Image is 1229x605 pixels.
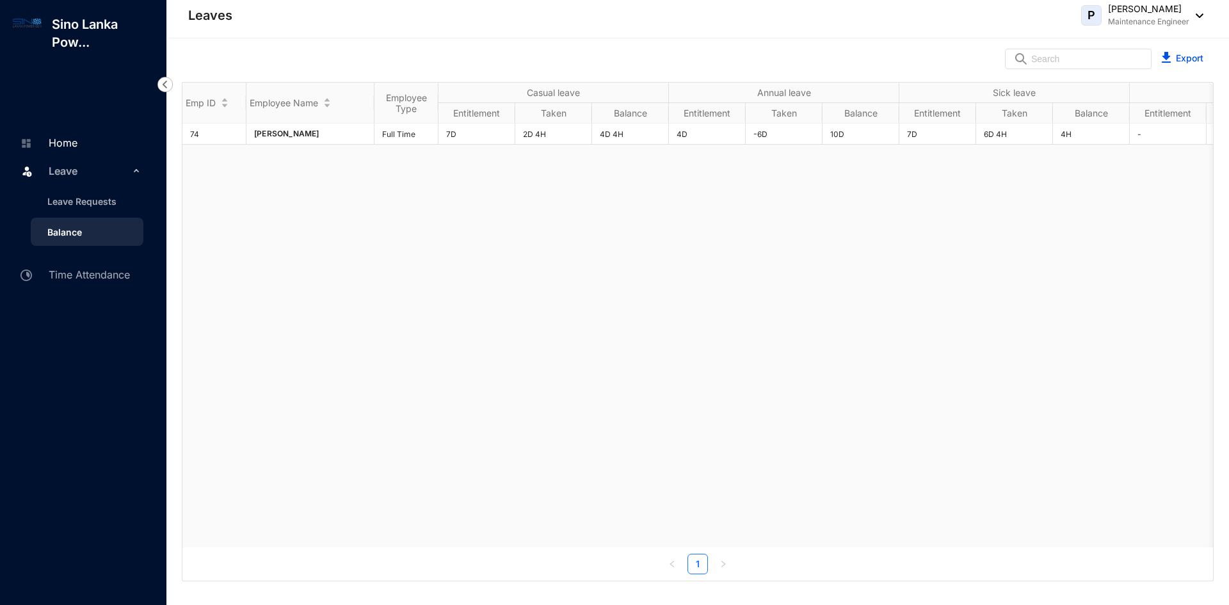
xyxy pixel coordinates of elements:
[823,124,899,145] td: 10D
[662,554,682,574] li: Previous Page
[186,97,216,108] span: Emp ID
[1130,124,1207,145] td: -
[746,103,823,124] th: Taken
[1130,103,1207,124] th: Entitlement
[1176,52,1203,63] a: Export
[246,83,374,124] th: Employee Name
[592,103,669,124] th: Balance
[823,103,899,124] th: Balance
[20,270,32,281] img: time-attendance-unselected.8aad090b53826881fffb.svg
[17,136,77,149] a: Home
[899,83,1130,103] th: Sick leave
[899,124,976,145] td: 7D
[10,260,151,288] li: Time Attendance
[20,138,32,149] img: home-unselected.a29eae3204392db15eaf.svg
[1013,52,1029,65] img: search.8ce656024d3affaeffe32e5b30621cb7.svg
[10,128,151,156] li: Home
[13,15,42,30] img: log
[515,103,592,124] th: Taken
[669,103,746,124] th: Entitlement
[1152,49,1214,69] button: Export
[250,97,318,108] span: Employee Name
[42,15,166,51] p: Sino Lanka Pow...
[1108,15,1189,28] p: Maintenance Engineer
[515,124,592,145] td: 2D 4H
[668,560,676,568] span: left
[713,554,734,574] button: right
[746,124,823,145] td: -6D
[374,83,438,124] th: Employee Type
[438,103,515,124] th: Entitlement
[669,83,899,103] th: Annual leave
[188,6,232,24] p: Leaves
[49,158,129,184] span: Leave
[254,127,366,140] p: [PERSON_NAME]
[438,83,669,103] th: Casual leave
[662,554,682,574] button: left
[592,124,669,145] td: 4D 4H
[17,268,130,281] a: Time Attendance
[1053,103,1130,124] th: Balance
[438,124,515,145] td: 7D
[374,124,438,145] td: Full Time
[182,124,246,145] td: 74
[669,124,746,145] td: 4D
[719,560,727,568] span: right
[976,124,1053,145] td: 6D 4H
[688,554,707,574] a: 1
[687,554,708,574] li: 1
[976,103,1053,124] th: Taken
[1108,3,1189,15] p: [PERSON_NAME]
[899,103,976,124] th: Entitlement
[1053,124,1130,145] td: 4H
[37,196,116,207] a: Leave Requests
[1088,10,1095,21] span: P
[1189,13,1203,18] img: dropdown-black.8e83cc76930a90b1a4fdb6d089b7bf3a.svg
[20,165,33,177] img: leave.99b8a76c7fa76a53782d.svg
[1031,49,1143,69] input: Search
[713,554,734,574] li: Next Page
[182,83,246,124] th: Emp ID
[1162,52,1171,63] img: blue-download.5ef7b2b032fd340530a27f4ceaf19358.svg
[157,77,173,92] img: nav-icon-left.19a07721e4dec06a274f6d07517f07b7.svg
[37,227,82,238] a: Balance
